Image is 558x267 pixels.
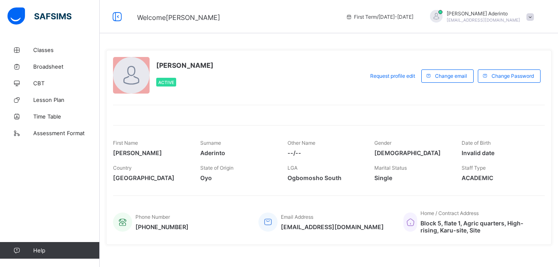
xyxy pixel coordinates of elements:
[135,214,170,220] span: Phone Number
[33,113,100,120] span: Time Table
[447,17,520,22] span: [EMAIL_ADDRESS][DOMAIN_NAME]
[492,73,534,79] span: Change Password
[462,140,491,146] span: Date of Birth
[374,140,391,146] span: Gender
[288,174,362,181] span: Ogbomosho South
[33,96,100,103] span: Lesson Plan
[113,165,132,171] span: Country
[462,149,536,156] span: Invalid date
[374,149,449,156] span: [DEMOGRAPHIC_DATA]
[420,220,536,234] span: Block 5, flate 1, Agric quarters, High-rising, Karu-site, Site
[158,80,174,85] span: Active
[288,140,315,146] span: Other Name
[281,223,384,230] span: [EMAIL_ADDRESS][DOMAIN_NAME]
[113,174,188,181] span: [GEOGRAPHIC_DATA]
[420,210,479,216] span: Home / Contract Address
[137,13,220,22] span: Welcome [PERSON_NAME]
[435,73,467,79] span: Change email
[33,130,100,136] span: Assessment Format
[33,47,100,53] span: Classes
[200,149,275,156] span: Aderinto
[370,73,415,79] span: Request profile edit
[33,80,100,87] span: CBT
[113,149,188,156] span: [PERSON_NAME]
[156,61,214,69] span: [PERSON_NAME]
[288,149,362,156] span: --/--
[374,165,407,171] span: Marital Status
[200,165,234,171] span: State of Origin
[135,223,189,230] span: [PHONE_NUMBER]
[281,214,313,220] span: Email Address
[447,10,520,17] span: [PERSON_NAME] Aderinto
[200,174,275,181] span: Oyo
[346,14,413,20] span: session/term information
[422,10,538,24] div: DeborahAderinto
[374,174,449,181] span: Single
[200,140,221,146] span: Surname
[33,247,99,254] span: Help
[288,165,297,171] span: LGA
[33,63,100,70] span: Broadsheet
[7,7,71,25] img: safsims
[462,174,536,181] span: ACADEMIC
[113,140,138,146] span: First Name
[462,165,486,171] span: Staff Type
